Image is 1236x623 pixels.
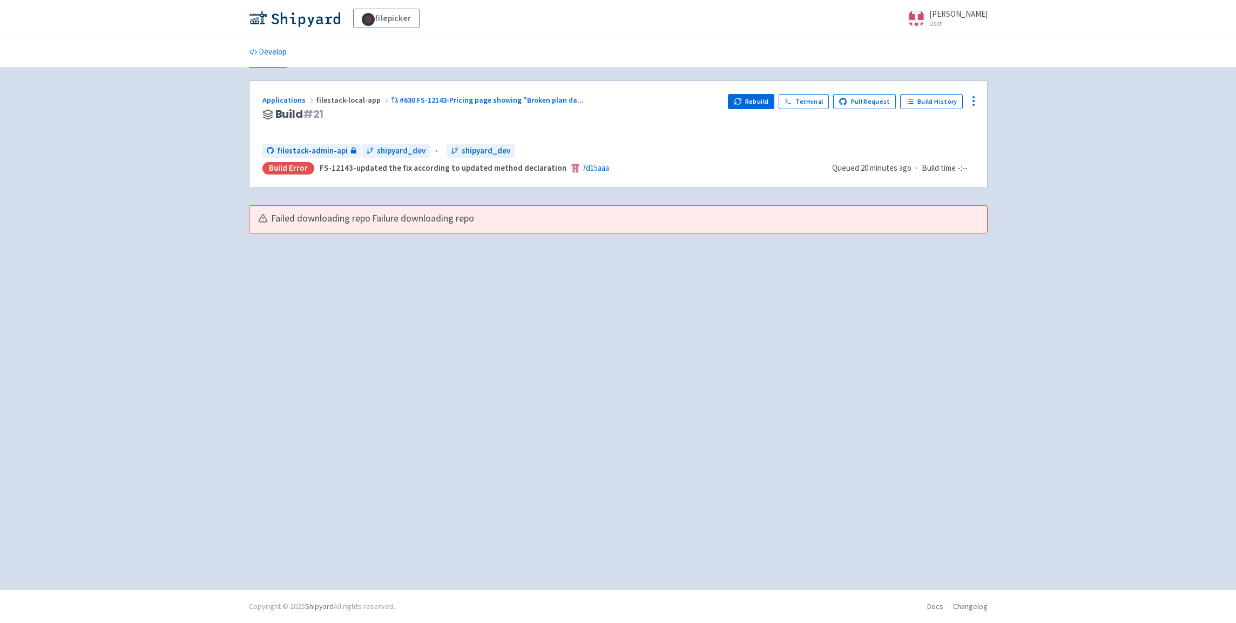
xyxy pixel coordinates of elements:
[832,163,911,173] span: Queued
[462,145,510,157] span: shipyard_dev
[353,9,420,28] a: filepicker
[262,162,314,175] div: Build Error
[316,95,391,105] span: filestack-local-app
[303,106,324,122] span: # 21
[305,601,334,611] a: Shipyard
[249,37,287,68] a: Develop
[832,162,974,175] div: ·
[275,108,324,120] span: Build
[728,94,774,109] button: Rebuild
[377,145,425,157] span: shipyard_dev
[400,95,584,105] span: #630 FS-12143-Pricing page showing "Broken plan da ...
[262,95,316,105] a: Applications
[271,212,370,225] b: Failed downloading repo
[922,162,956,175] span: Build time
[362,144,430,158] a: shipyard_dev
[929,20,988,27] small: User
[582,163,609,173] a: 7d15aaa
[927,601,943,611] a: Docs
[779,94,829,109] a: Terminal
[833,94,896,109] a: Pull Request
[447,144,515,158] a: shipyard_dev
[900,94,963,109] a: Build History
[277,145,348,157] span: filestack-admin-api
[249,10,340,27] img: Shipyard logo
[861,163,911,173] time: 20 minutes ago
[929,9,988,19] span: [PERSON_NAME]
[372,212,474,225] span: Failure downloading repo
[249,601,395,612] div: Copyright © 2025 All rights reserved.
[901,10,988,27] a: [PERSON_NAME] User
[262,144,361,158] a: filestack-admin-api
[434,145,442,157] span: ←
[391,95,586,105] a: #630 FS-12143-Pricing page showing "Broken plan da...
[320,163,566,173] strong: FS-12143-updated the fix according to updated method declaration
[953,601,988,611] a: Changelog
[958,162,968,175] span: -:--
